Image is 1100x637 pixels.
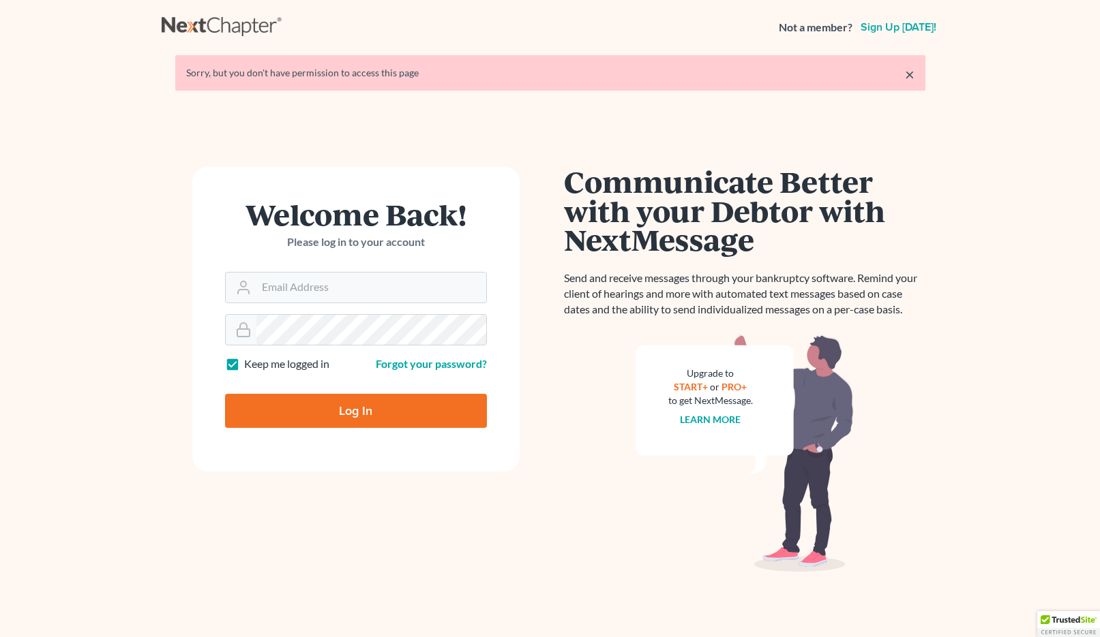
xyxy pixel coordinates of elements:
[225,234,487,250] p: Please log in to your account
[668,367,753,380] div: Upgrade to
[564,270,925,317] p: Send and receive messages through your bankruptcy software. Remind your client of hearings and mo...
[564,167,925,254] h1: Communicate Better with your Debtor with NextMessage
[905,66,915,82] a: ×
[636,334,854,572] img: nextmessage_bg-59042aed3d76b12b5cd301f8e5b87938c9018125f34e5fa2b7a6b67550977c72.svg
[256,273,486,302] input: Email Address
[225,394,487,428] input: Log In
[680,414,741,425] a: Learn more
[674,381,708,392] a: START+
[668,394,753,407] div: to get NextMessage.
[858,22,939,33] a: Sign up [DATE]!
[376,357,487,370] a: Forgot your password?
[244,356,329,372] label: Keep me logged in
[1037,611,1100,637] div: TrustedSite Certified
[779,20,852,35] strong: Not a member?
[710,381,719,392] span: or
[722,381,747,392] a: PRO+
[186,66,915,80] div: Sorry, but you don't have permission to access this page
[225,200,487,229] h1: Welcome Back!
